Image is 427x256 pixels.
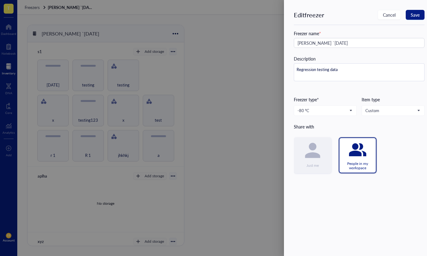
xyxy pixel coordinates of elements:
[365,108,420,113] span: Custom
[294,123,425,130] div: Share with
[406,10,425,20] button: Save
[306,163,319,168] div: Just me
[378,10,401,20] button: Cancel
[294,10,324,19] div: Edit freezer
[411,12,420,17] span: Save
[294,64,424,81] textarea: Regression testing data
[294,30,425,37] div: Freezer name
[294,55,316,62] div: Description
[342,162,373,170] div: People in my workspace
[383,12,396,17] span: Cancel
[362,96,425,103] div: Item type
[294,96,357,103] div: Freezer type*
[298,108,352,113] span: -80 °C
